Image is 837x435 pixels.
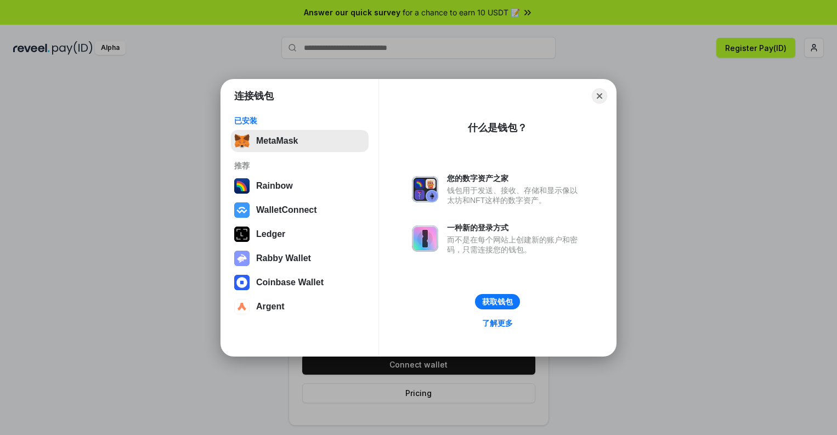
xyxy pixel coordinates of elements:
button: 获取钱包 [475,294,520,309]
a: 了解更多 [476,316,519,330]
button: Rainbow [231,175,369,197]
div: 推荐 [234,161,365,171]
img: svg+xml,%3Csvg%20width%3D%2228%22%20height%3D%2228%22%20viewBox%3D%220%200%2028%2028%22%20fill%3D... [234,299,250,314]
div: 了解更多 [482,318,513,328]
img: svg+xml,%3Csvg%20width%3D%2228%22%20height%3D%2228%22%20viewBox%3D%220%200%2028%2028%22%20fill%3D... [234,202,250,218]
div: 什么是钱包？ [468,121,527,134]
img: svg+xml,%3Csvg%20xmlns%3D%22http%3A%2F%2Fwww.w3.org%2F2000%2Fsvg%22%20fill%3D%22none%22%20viewBox... [412,176,438,202]
button: Ledger [231,223,369,245]
div: 一种新的登录方式 [447,223,583,233]
div: Coinbase Wallet [256,278,324,287]
div: Rainbow [256,181,293,191]
button: MetaMask [231,130,369,152]
div: 获取钱包 [482,297,513,307]
div: Rabby Wallet [256,253,311,263]
img: svg+xml,%3Csvg%20fill%3D%22none%22%20height%3D%2233%22%20viewBox%3D%220%200%2035%2033%22%20width%... [234,133,250,149]
img: svg+xml,%3Csvg%20xmlns%3D%22http%3A%2F%2Fwww.w3.org%2F2000%2Fsvg%22%20fill%3D%22none%22%20viewBox... [412,225,438,252]
img: svg+xml,%3Csvg%20width%3D%22120%22%20height%3D%22120%22%20viewBox%3D%220%200%20120%20120%22%20fil... [234,178,250,194]
button: Coinbase Wallet [231,272,369,293]
div: WalletConnect [256,205,317,215]
button: Close [592,88,607,104]
div: 已安装 [234,116,365,126]
img: svg+xml,%3Csvg%20xmlns%3D%22http%3A%2F%2Fwww.w3.org%2F2000%2Fsvg%22%20fill%3D%22none%22%20viewBox... [234,251,250,266]
h1: 连接钱包 [234,89,274,103]
img: svg+xml,%3Csvg%20width%3D%2228%22%20height%3D%2228%22%20viewBox%3D%220%200%2028%2028%22%20fill%3D... [234,275,250,290]
div: Ledger [256,229,285,239]
div: 而不是在每个网站上创建新的账户和密码，只需连接您的钱包。 [447,235,583,255]
div: Argent [256,302,285,312]
div: 您的数字资产之家 [447,173,583,183]
div: MetaMask [256,136,298,146]
button: WalletConnect [231,199,369,221]
button: Argent [231,296,369,318]
div: 钱包用于发送、接收、存储和显示像以太坊和NFT这样的数字资产。 [447,185,583,205]
button: Rabby Wallet [231,247,369,269]
img: svg+xml,%3Csvg%20xmlns%3D%22http%3A%2F%2Fwww.w3.org%2F2000%2Fsvg%22%20width%3D%2228%22%20height%3... [234,227,250,242]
